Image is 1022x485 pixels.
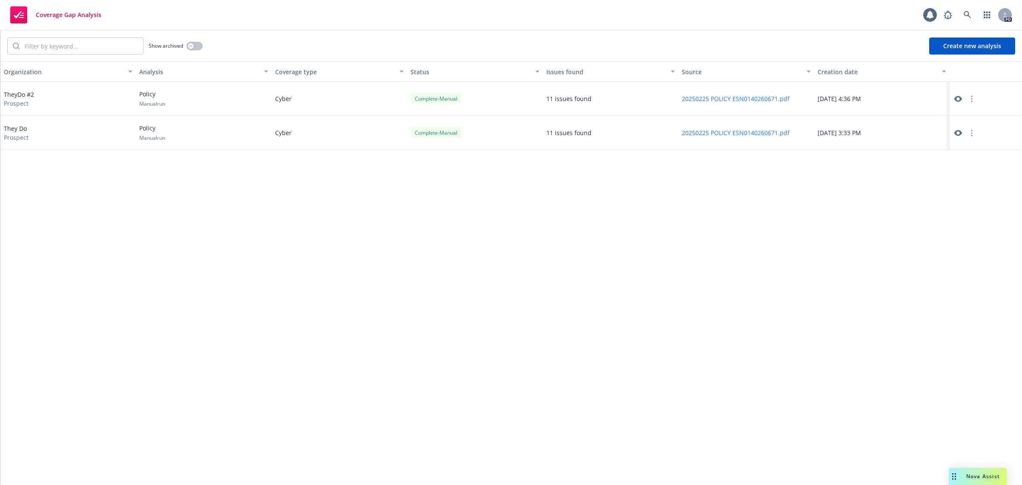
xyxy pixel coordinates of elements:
span: Prospect [4,99,34,108]
div: 11 issues found [546,94,591,103]
button: Create new analysis [929,38,1015,55]
div: Issues found [546,67,666,76]
a: Report a Bug [939,6,956,23]
div: [DATE] 3:33 PM [814,116,950,150]
a: Switch app [979,6,996,23]
div: Cyber [272,116,407,150]
span: Manual run [139,134,165,141]
button: Nova Assist [949,468,1007,485]
div: Cyber [272,82,407,116]
svg: Search [13,43,20,49]
span: Coverage Gap Analysis [36,12,101,18]
span: Manual run [139,100,165,107]
input: Filter by keyword... [20,38,143,54]
div: Status [411,67,530,76]
div: 11 issues found [546,128,591,137]
button: 20250225 POLICY ESN0140260671.pdf [682,94,789,103]
div: [DATE] 4:36 PM [814,82,950,116]
div: Analysis [139,67,258,76]
div: Policy [139,124,165,141]
div: Complete - Manual [411,127,462,138]
div: Drag to move [949,468,959,485]
div: Source [682,67,801,76]
a: Coverage Gap Analysis [7,3,105,27]
button: Coverage type [272,61,407,82]
button: 20250225 POLICY ESN0140260671.pdf [682,128,789,137]
span: Prospect [4,133,29,142]
button: Source [678,61,814,82]
button: Analysis [136,61,271,82]
button: Organization [0,61,136,82]
a: Search [959,6,976,23]
div: They Do [4,124,29,142]
span: Show archived [149,42,183,49]
div: Creation date [818,67,937,76]
div: Complete - Manual [411,93,462,104]
button: Issues found [543,61,678,82]
button: Status [407,61,543,82]
span: Nova Assist [966,473,1000,480]
div: Organization [4,67,123,76]
div: Policy [139,89,165,107]
button: Creation date [814,61,950,82]
div: TheyDo #2 [4,90,34,108]
div: Coverage type [275,67,394,76]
